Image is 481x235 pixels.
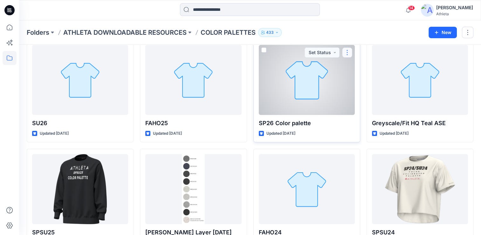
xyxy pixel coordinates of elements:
[380,130,409,137] p: Updated [DATE]
[145,154,241,224] a: Heather Recolor Layer 6/7/2024
[27,28,49,37] a: Folders
[266,130,295,137] p: Updated [DATE]
[259,154,355,224] a: FAHO24
[259,45,355,115] a: SP26 Color palette
[372,154,468,224] a: SPSU24
[153,130,182,137] p: Updated [DATE]
[145,45,241,115] a: FAHO25
[32,119,128,128] p: SU26
[40,130,69,137] p: Updated [DATE]
[429,27,457,38] button: New
[436,11,473,16] div: Athleta
[421,4,434,17] img: avatar
[63,28,187,37] a: ATHLETA DOWNLOADABLE RESOURCES
[372,45,468,115] a: Greyscale/Fit HQ Teal ASE
[436,4,473,11] div: [PERSON_NAME]
[259,119,355,128] p: SP26 Color palette
[145,119,241,128] p: FAHO25
[408,5,415,11] span: 14
[266,29,274,36] p: 433
[258,28,282,37] button: 433
[32,154,128,224] a: SPSU25
[372,119,468,128] p: Greyscale/Fit HQ Teal ASE
[32,45,128,115] a: SU26
[201,28,256,37] p: COLOR PALETTES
